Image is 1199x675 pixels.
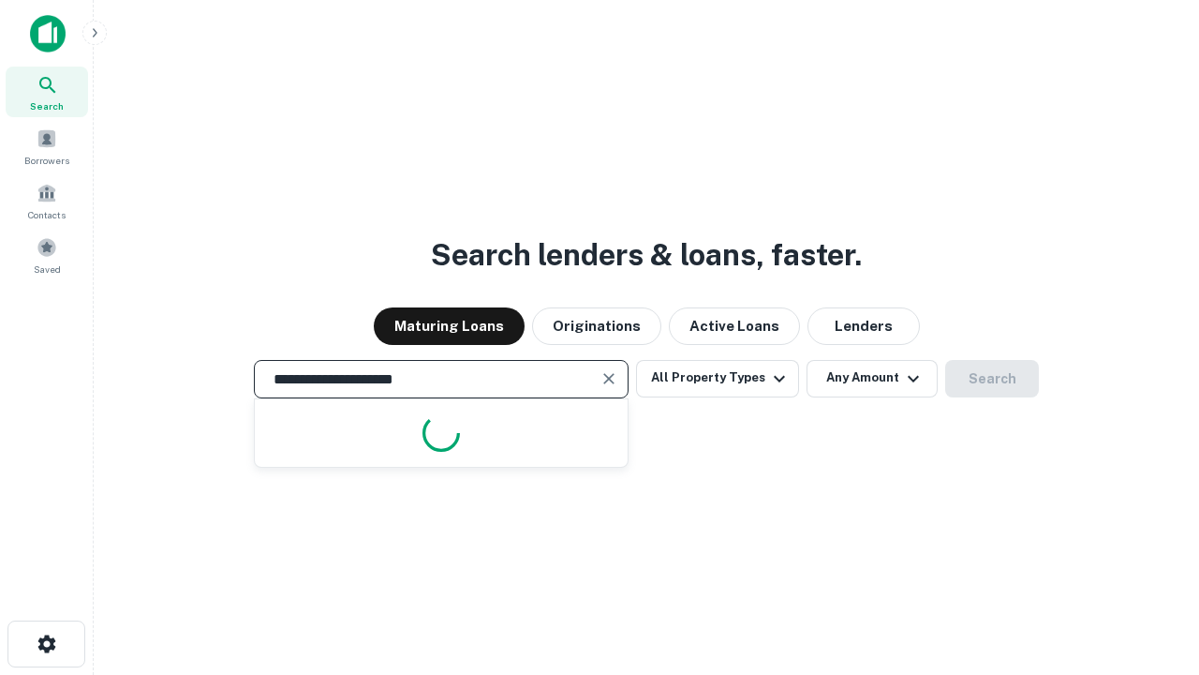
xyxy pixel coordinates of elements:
[807,307,920,345] button: Lenders
[532,307,661,345] button: Originations
[636,360,799,397] button: All Property Types
[807,360,938,397] button: Any Amount
[24,153,69,168] span: Borrowers
[6,121,88,172] a: Borrowers
[1105,525,1199,615] iframe: Chat Widget
[6,67,88,117] a: Search
[6,175,88,226] a: Contacts
[669,307,800,345] button: Active Loans
[30,15,66,52] img: capitalize-icon.png
[596,366,622,392] button: Clear
[6,230,88,280] a: Saved
[374,307,525,345] button: Maturing Loans
[431,232,862,277] h3: Search lenders & loans, faster.
[30,98,64,113] span: Search
[34,262,61,277] span: Saved
[28,207,66,222] span: Contacts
